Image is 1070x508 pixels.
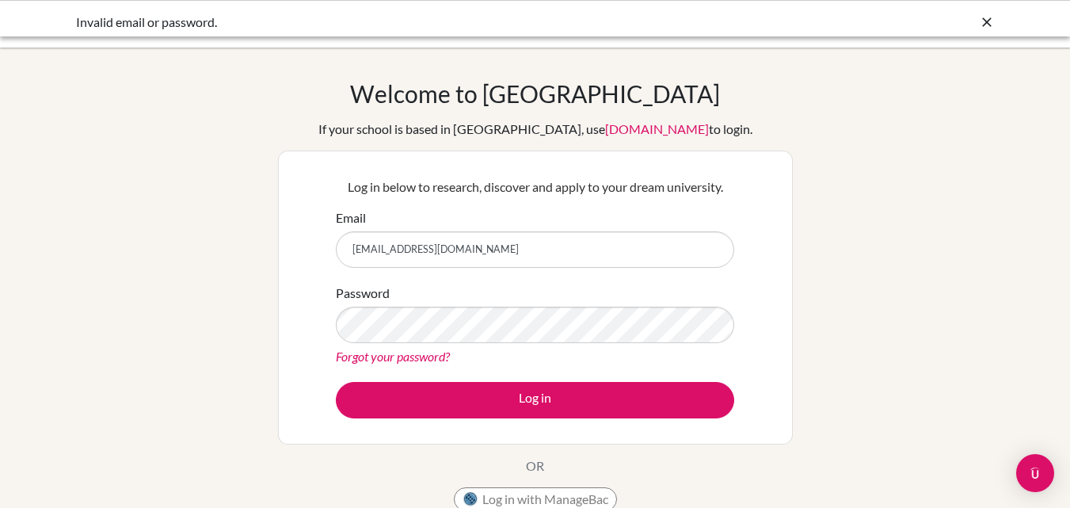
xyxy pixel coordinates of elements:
[336,349,450,364] a: Forgot your password?
[336,208,366,227] label: Email
[336,284,390,303] label: Password
[605,121,709,136] a: [DOMAIN_NAME]
[350,79,720,108] h1: Welcome to [GEOGRAPHIC_DATA]
[318,120,752,139] div: If your school is based in [GEOGRAPHIC_DATA], use to login.
[336,178,734,197] p: Log in below to research, discover and apply to your dream university.
[1016,454,1054,492] div: Open Intercom Messenger
[526,456,544,476] p: OR
[336,382,734,418] button: Log in
[76,13,757,32] div: Invalid email or password.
